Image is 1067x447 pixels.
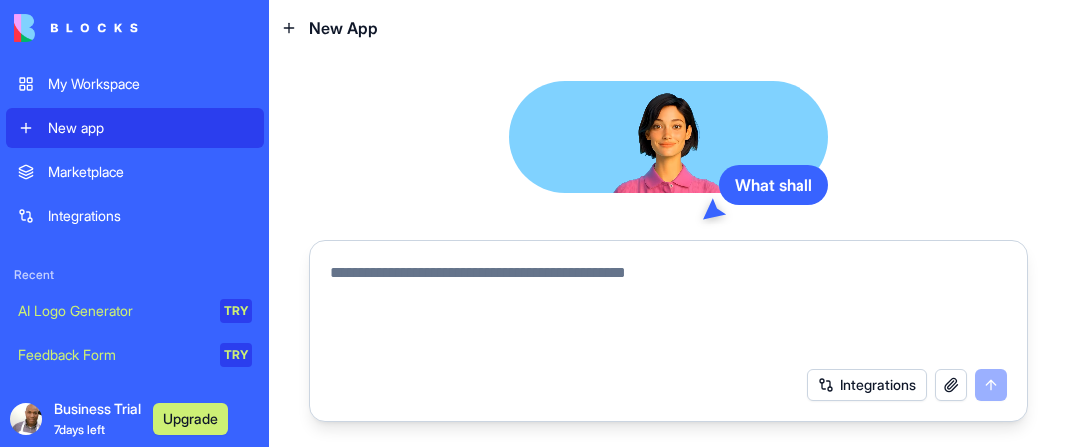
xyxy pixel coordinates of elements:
[6,379,264,419] a: Literary BlogTRY
[220,343,252,367] div: TRY
[48,74,252,94] div: My Workspace
[54,422,105,437] span: 7 days left
[10,403,42,435] img: ACg8ocLkME7rB62p9jN8t3TIxKYfFuN97nllRBuy8NPAKUsftDY-dxA3=s96-c
[48,206,252,225] div: Integrations
[6,196,264,235] a: Integrations
[18,345,206,365] div: Feedback Form
[6,291,264,331] a: AI Logo GeneratorTRY
[54,399,141,439] span: Business Trial
[153,403,228,435] button: Upgrade
[309,16,378,40] span: New App
[220,299,252,323] div: TRY
[6,267,264,283] span: Recent
[807,369,927,401] button: Integrations
[6,108,264,148] a: New app
[6,152,264,192] a: Marketplace
[14,14,138,42] img: logo
[48,162,252,182] div: Marketplace
[719,165,828,205] div: What shall
[18,301,206,321] div: AI Logo Generator
[6,335,264,375] a: Feedback FormTRY
[48,118,252,138] div: New app
[6,64,264,104] a: My Workspace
